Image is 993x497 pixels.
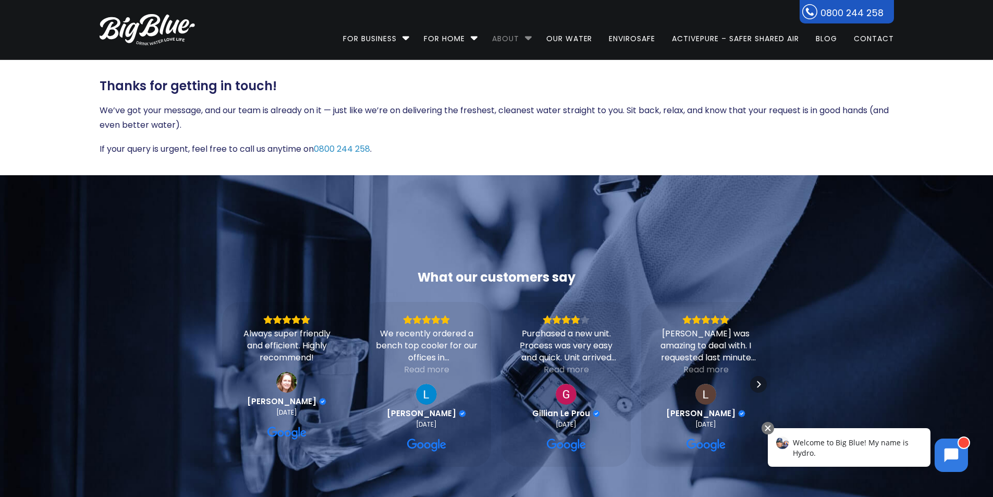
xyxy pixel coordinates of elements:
img: logo [100,14,195,45]
a: Review by Tanya Sloane [247,397,326,406]
iframe: Chatbot [757,420,978,482]
div: Verified Customer [738,410,745,417]
p: If your query is urgent, feel free to call us anytime on . [100,142,894,156]
img: Lily Stevenson [695,384,716,405]
div: [DATE] [695,420,716,429]
h3: Thanks for getting in touch! [100,79,894,94]
div: [DATE] [416,420,437,429]
div: [DATE] [556,420,577,429]
a: View on Google [416,384,437,405]
div: Read more [404,363,449,375]
a: Review by Luke Mitchell [387,409,466,418]
div: Read more [544,363,589,375]
div: Purchased a new unit. Process was very easy and quick. Unit arrived very quickly. Only problem wa... [514,328,618,363]
div: [DATE] [276,408,297,417]
img: Luke Mitchell [416,384,437,405]
div: Always super friendly and efficient. Highly recommend! [235,328,338,363]
img: Tanya Sloane [276,372,297,393]
div: Rating: 5.0 out of 5 [375,315,478,324]
div: What our customers say [222,269,770,286]
div: Rating: 5.0 out of 5 [654,315,757,324]
span: [PERSON_NAME] [387,409,456,418]
a: View on Google [407,437,447,454]
div: We recently ordered a bench top cooler for our offices in [GEOGRAPHIC_DATA]. The process was so s... [375,328,478,363]
div: Rating: 5.0 out of 5 [235,315,338,324]
div: Verified Customer [459,410,466,417]
span: Gillian Le Prou [532,409,590,418]
p: We’ve got your message, and our team is already on it — just like we’re on delivering the freshes... [100,103,894,132]
div: Read more [683,363,729,375]
div: Verified Customer [319,398,326,405]
span: [PERSON_NAME] [666,409,735,418]
a: View on Google [547,437,586,454]
a: View on Google [556,384,577,405]
div: Next [750,376,767,393]
img: Gillian Le Prou [556,384,577,405]
div: [PERSON_NAME] was amazing to deal with. I requested last minute for a short term hire (2 days) an... [654,328,757,363]
div: Verified Customer [593,410,600,417]
a: Review by Lily Stevenson [666,409,745,418]
a: View on Google [695,384,716,405]
span: [PERSON_NAME] [247,397,316,406]
a: View on Google [276,372,297,393]
a: Review by Gillian Le Prou [532,409,600,418]
a: View on Google [686,437,726,454]
div: Rating: 4.0 out of 5 [514,315,618,324]
div: Carousel [222,302,770,467]
a: View on Google [267,425,307,442]
div: Previous [226,376,243,393]
a: 0800 244 258 [314,143,370,155]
